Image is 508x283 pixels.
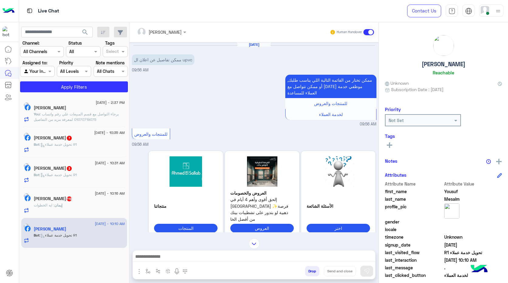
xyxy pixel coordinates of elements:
span: 7 [67,136,72,141]
h6: Attributes [385,172,407,178]
span: لخدمة العملاء [319,112,343,117]
span: [DATE] - 10:35 AM [94,130,125,135]
span: 2025-08-15T07:10:12.611Z [444,257,502,263]
button: العروض [230,224,294,233]
img: Facebook [25,195,31,201]
label: Channel: [22,40,39,46]
span: Mesalm [444,196,502,202]
a: Contact Us [407,5,441,17]
button: Drop [305,266,319,276]
img: Facebook [25,226,31,232]
span: Bot [34,142,39,147]
label: Status [68,40,82,46]
span: [DATE] - 10:31 AM [95,160,125,166]
span: برجاء التواصل مع قسم المبيعات علي رقم واتساب 01070719075 لمعرفة مزيد من التفاصيل [34,112,119,122]
span: last_message [385,264,443,271]
span: first_name [385,188,443,195]
img: 2LTYp9im2LnYqSDYs9mE2KfYqC5wbmc%3D.png [307,156,370,187]
span: last_visited_flow [385,249,443,256]
h5: إيمان بالله [34,196,72,201]
img: picture [24,223,29,229]
h6: Notes [385,158,397,164]
h5: Sherif Shaheen [34,105,66,111]
img: NTAwMDkzNzAyXzEwMTYxNzMzNTczMjM1ODdfNDQyNDUxNjE4MDYzOTMxNDUzNV9uLmpwZw%3D%3D.jpg [230,156,294,187]
img: Facebook [25,165,31,171]
span: 119 [67,196,72,201]
span: Yousuf [444,188,502,195]
span: search [81,29,89,36]
button: المنتجات [154,224,218,233]
h5: ذكريا يحي [34,166,72,171]
span: Bot [34,172,39,177]
span: : تحويل خدمة عملاء R1 [39,233,77,237]
img: create order [166,269,170,274]
span: locale [385,226,443,233]
span: للمنتجات والعروض [134,131,167,137]
label: Note mentions [96,60,125,66]
img: tab [465,8,472,15]
img: send voice note [173,268,180,275]
span: You [34,112,40,116]
span: [DATE] - 2:37 PM [96,100,125,105]
img: picture [24,133,29,138]
img: Logo [2,5,15,17]
span: 09:56 AM [132,142,149,147]
h6: Tags [385,133,502,139]
p: 15/8/2025, 9:56 AM [285,75,376,98]
span: ايه الخطوات [34,203,54,207]
img: userImage [481,6,489,15]
button: Apply Filters [20,81,128,92]
p: الأسئلة الشائعة [307,203,370,209]
button: Trigger scenario [153,266,163,276]
button: Send and close [324,266,356,276]
img: tab [26,7,33,15]
span: 2025-08-15T06:56:49.04Z [444,242,502,248]
span: Attribute Name [385,181,443,187]
img: hulul-logo.png [469,259,490,280]
h5: Yousuf Mesalm [34,227,66,232]
img: send attachment [136,268,143,275]
h6: Reachable [433,70,454,75]
span: للمنتجات والعروض [314,101,347,106]
a: tab [446,5,458,17]
span: . [444,264,502,271]
button: select flow [143,266,153,276]
span: : تحويل خدمة عملاء R1 [39,142,77,147]
h6: Priority [385,107,401,112]
span: last_interaction [385,257,443,263]
span: 09:56 AM [132,68,149,72]
img: 322208621163248 [2,26,13,37]
p: منتجاتنا [154,203,218,209]
span: لخدمة العملاء [444,272,502,278]
h5: [PERSON_NAME] [422,61,465,68]
span: تحويل خدمة عملاء R1 [444,249,502,256]
h5: Tarek Osman [34,135,72,141]
button: search [78,27,93,40]
img: make a call [183,269,187,274]
span: last_name [385,196,443,202]
span: 09:56 AM [360,121,376,127]
span: profile_pic [385,203,443,217]
div: Select [105,48,119,56]
img: scroll [249,238,259,249]
span: : تحويل خدمة عملاء R1 [39,172,77,177]
img: picture [24,163,29,169]
img: tab [448,8,455,15]
span: [DATE] - 10:10 AM [95,221,125,227]
img: picture [433,35,454,56]
h6: [DATE] [237,43,271,47]
img: Facebook [25,135,31,141]
span: Subscription Date : [DATE] [391,86,444,93]
img: picture [444,203,459,219]
img: Trigger scenario [156,269,160,274]
img: notes [486,159,491,164]
span: null [444,219,502,225]
span: 3 [67,166,72,171]
img: Facebook [25,104,31,111]
p: 15/8/2025, 9:56 AM [132,54,194,65]
small: Human Handover [337,30,362,35]
img: send message [364,268,370,274]
span: Unknown [444,234,502,240]
img: add [496,159,502,164]
span: إلحق أقوى وأهم 4 أيام في [GEOGRAPHIC_DATA] ✨فرصة ذهبية لو بتدور على تشطيبات بيتك من أفضل الخا [230,196,294,222]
